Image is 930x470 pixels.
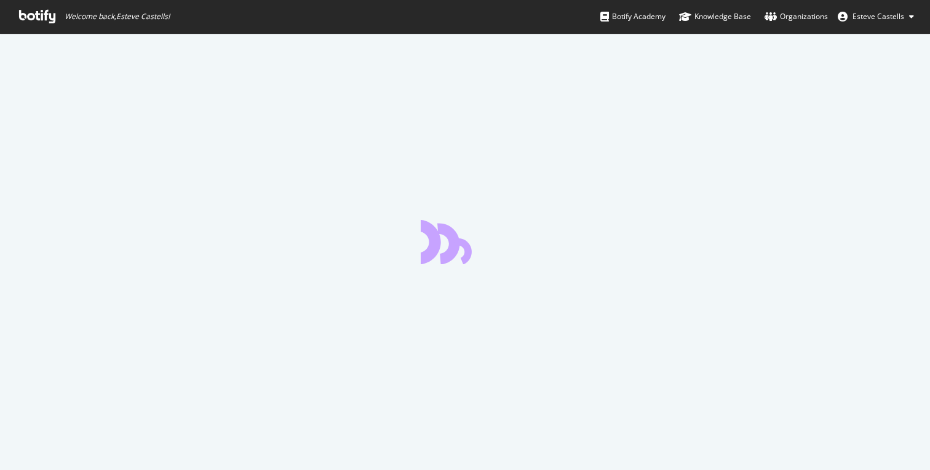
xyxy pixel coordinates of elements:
[679,10,751,23] div: Knowledge Base
[765,10,828,23] div: Organizations
[828,7,924,26] button: Esteve Castells
[600,10,666,23] div: Botify Academy
[421,220,509,264] div: animation
[852,11,904,22] span: Esteve Castells
[65,12,170,22] span: Welcome back, Esteve Castells !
